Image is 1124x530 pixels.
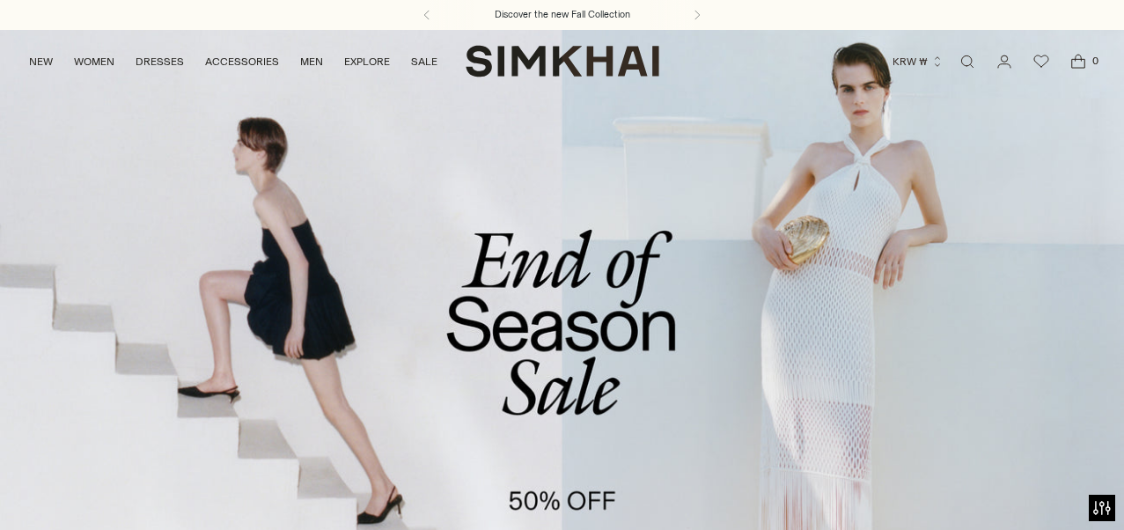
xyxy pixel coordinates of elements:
[893,42,944,81] button: KRW ₩
[1061,44,1096,79] a: Open cart modal
[411,42,437,81] a: SALE
[1087,53,1103,69] span: 0
[987,44,1022,79] a: Go to the account page
[950,44,985,79] a: Open search modal
[136,42,184,81] a: DRESSES
[205,42,279,81] a: ACCESSORIES
[466,44,659,78] a: SIMKHAI
[74,42,114,81] a: WOMEN
[344,42,390,81] a: EXPLORE
[300,42,323,81] a: MEN
[29,42,53,81] a: NEW
[495,8,630,22] a: Discover the new Fall Collection
[1024,44,1059,79] a: Wishlist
